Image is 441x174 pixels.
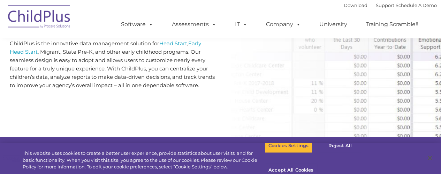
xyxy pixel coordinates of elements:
a: Training Scramble!! [359,17,425,31]
font: | [344,2,437,8]
a: Schedule A Demo [396,2,437,8]
a: Early Head Start [10,40,201,55]
a: University [312,17,354,31]
button: Close [422,150,438,166]
img: ChildPlus by Procare Solutions [5,0,74,35]
a: Download [344,2,367,8]
a: Support [376,2,394,8]
a: Software [114,17,160,31]
button: Reject All [318,138,362,153]
div: This website uses cookies to create a better user experience, provide statistics about user visit... [23,150,265,171]
button: Cookies Settings [265,138,312,153]
a: IT [228,17,254,31]
p: ChildPlus is the innovative data management solution for , , Migrant, State Pre-K, and other earl... [10,39,215,90]
a: Head Start [159,40,187,47]
a: Assessments [165,17,223,31]
a: Company [259,17,308,31]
